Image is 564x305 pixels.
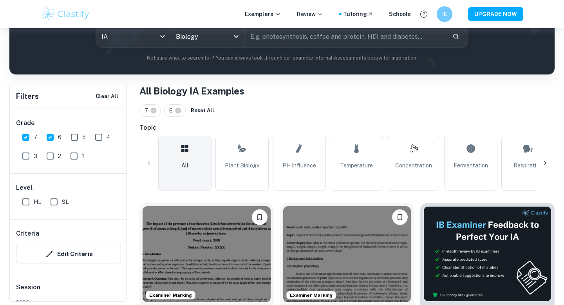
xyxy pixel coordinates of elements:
span: Concentration [395,161,432,170]
button: Edit Criteria [16,245,121,263]
span: Fermentation [454,161,488,170]
p: Not sure what to search for? You can always look through our example Internal Assessments below f... [16,54,548,62]
button: Help and Feedback [417,7,430,21]
button: Open [231,31,242,42]
span: SL [62,198,69,206]
span: 1 [82,152,84,160]
span: Examiner Marking [287,292,336,299]
h6: IE [440,10,449,18]
button: Reset All [189,105,216,116]
a: Schools [389,10,411,18]
span: pH Influence [282,161,316,170]
span: HL [34,198,41,206]
button: UPGRADE NOW [468,7,523,21]
span: 4 [107,133,110,142]
h6: Session [16,283,121,298]
h6: Topic [139,123,555,133]
h1: All Biology IA Examples [139,84,555,98]
input: E.g. photosynthesis, coffee and protein, HDI and diabetes... [245,25,446,47]
span: 2 [58,152,61,160]
button: Bookmark [252,209,268,225]
span: All [181,161,188,170]
h6: Criteria [16,229,39,238]
span: Respiration [513,161,542,170]
button: Clear All [94,91,120,102]
button: Bookmark [392,209,408,225]
span: Examiner Marking [146,292,195,299]
div: 7 [139,104,161,117]
span: 5 [82,133,86,142]
img: Biology IA example thumbnail: How does the presence of earthworms infl [143,206,271,302]
span: 7 [34,133,37,142]
span: 7 [145,106,152,115]
img: Clastify logo [41,6,90,22]
h6: Level [16,183,121,192]
div: IA [96,25,170,47]
span: 3 [34,152,37,160]
span: Plant Biology [225,161,259,170]
p: Review [297,10,324,18]
div: 6 [164,104,186,117]
span: 6 [58,133,61,142]
span: 6 [169,106,176,115]
span: Temperature [340,161,373,170]
button: Search [449,30,463,43]
button: IE [437,6,452,22]
img: Biology IA example thumbnail: What is the effect of increasing iron (I [283,206,411,302]
h6: Filters [16,91,39,102]
h6: Grade [16,118,121,128]
p: Exemplars [245,10,281,18]
a: Tutoring [343,10,373,18]
img: Thumbnail [423,206,551,301]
